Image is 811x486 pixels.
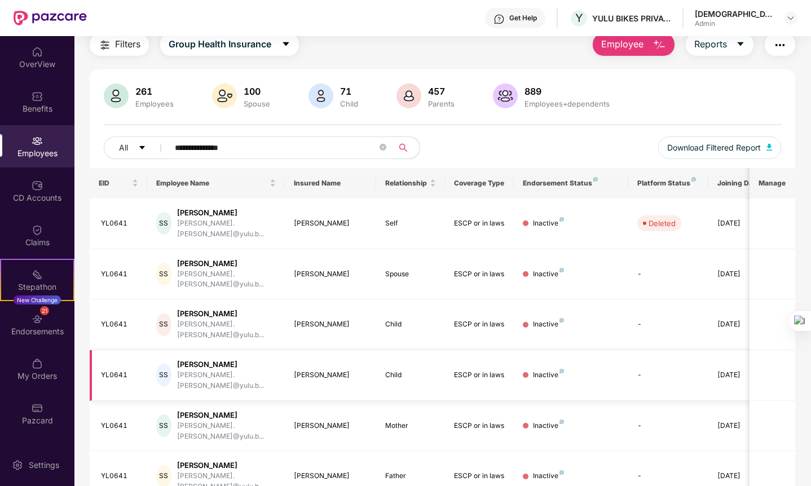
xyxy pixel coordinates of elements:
th: EID [90,168,147,198]
div: Endorsement Status [523,179,619,188]
div: Spouse [241,99,272,108]
span: search [392,143,414,152]
div: 100 [241,86,272,97]
img: svg+xml;base64,PHN2ZyBpZD0iQmVuZWZpdHMiIHhtbG5zPSJodHRwOi8vd3d3LnczLm9yZy8yMDAwL3N2ZyIgd2lkdGg9Ij... [32,91,43,102]
div: [PERSON_NAME] [177,258,275,269]
div: Settings [25,460,63,471]
div: [PERSON_NAME].[PERSON_NAME]@yulu.b... [177,319,275,341]
div: Deleted [649,218,676,229]
img: svg+xml;base64,PHN2ZyB4bWxucz0iaHR0cDovL3d3dy53My5vcmcvMjAwMC9zdmciIHdpZHRoPSI4IiBoZWlnaHQ9IjgiIH... [559,318,564,322]
div: [PERSON_NAME] [177,410,275,421]
div: 21 [40,306,49,315]
div: [PERSON_NAME].[PERSON_NAME]@yulu.b... [177,218,275,240]
img: New Pazcare Logo [14,11,87,25]
img: svg+xml;base64,PHN2ZyBpZD0iRHJvcGRvd24tMzJ4MzIiIHhtbG5zPSJodHRwOi8vd3d3LnczLm9yZy8yMDAwL3N2ZyIgd2... [786,14,795,23]
div: Father [385,471,436,481]
div: [DATE] [717,421,768,431]
img: svg+xml;base64,PHN2ZyB4bWxucz0iaHR0cDovL3d3dy53My5vcmcvMjAwMC9zdmciIHhtbG5zOnhsaW5rPSJodHRwOi8vd3... [493,83,518,108]
div: New Challenge [14,295,61,304]
span: close-circle [380,143,386,153]
img: svg+xml;base64,PHN2ZyB4bWxucz0iaHR0cDovL3d3dy53My5vcmcvMjAwMC9zdmciIHdpZHRoPSIyNCIgaGVpZ2h0PSIyNC... [773,38,787,52]
img: svg+xml;base64,PHN2ZyBpZD0iTXlfT3JkZXJzIiBkYXRhLW5hbWU9Ik15IE9yZGVycyIgeG1sbnM9Imh0dHA6Ly93d3cudz... [32,358,43,369]
img: svg+xml;base64,PHN2ZyB4bWxucz0iaHR0cDovL3d3dy53My5vcmcvMjAwMC9zdmciIHdpZHRoPSIyMSIgaGVpZ2h0PSIyMC... [32,269,43,280]
div: Parents [426,99,457,108]
img: svg+xml;base64,PHN2ZyB4bWxucz0iaHR0cDovL3d3dy53My5vcmcvMjAwMC9zdmciIHdpZHRoPSI4IiBoZWlnaHQ9IjgiIH... [559,369,564,373]
img: svg+xml;base64,PHN2ZyB4bWxucz0iaHR0cDovL3d3dy53My5vcmcvMjAwMC9zdmciIHdpZHRoPSI4IiBoZWlnaHQ9IjgiIH... [691,177,696,182]
div: Inactive [533,319,564,330]
div: Employees+dependents [522,99,612,108]
button: Employee [593,33,675,56]
th: Joining Date [708,168,777,198]
div: [PERSON_NAME].[PERSON_NAME]@yulu.b... [177,269,275,290]
img: svg+xml;base64,PHN2ZyBpZD0iU2V0dGluZy0yMHgyMCIgeG1sbnM9Imh0dHA6Ly93d3cudzMub3JnLzIwMDAvc3ZnIiB3aW... [12,460,23,471]
div: [PERSON_NAME].[PERSON_NAME]@yulu.b... [177,370,275,391]
div: YL0641 [101,421,138,431]
div: [PERSON_NAME] [294,269,368,280]
span: EID [99,179,130,188]
button: search [392,136,420,159]
div: [PERSON_NAME] [294,421,368,431]
div: Inactive [533,269,564,280]
div: [DATE] [717,471,768,481]
img: svg+xml;base64,PHN2ZyBpZD0iUGF6Y2FyZCIgeG1sbnM9Imh0dHA6Ly93d3cudzMub3JnLzIwMDAvc3ZnIiB3aWR0aD0iMj... [32,403,43,414]
span: caret-down [736,39,745,50]
div: SS [156,212,171,235]
div: Inactive [533,421,564,431]
div: SS [156,414,171,437]
div: Child [385,319,436,330]
div: Child [385,370,436,381]
div: ESCP or in laws [454,218,505,229]
div: SS [156,263,171,285]
div: 889 [522,86,612,97]
div: Inactive [533,218,564,229]
div: YL0641 [101,319,138,330]
div: SS [156,364,171,386]
th: Insured Name [285,168,377,198]
span: Employee Name [156,179,267,188]
div: [PERSON_NAME] [177,460,275,471]
div: 261 [133,86,176,97]
th: Coverage Type [445,168,514,198]
th: Relationship [376,168,445,198]
th: Manage [750,168,795,198]
div: ESCP or in laws [454,319,505,330]
img: svg+xml;base64,PHN2ZyB4bWxucz0iaHR0cDovL3d3dy53My5vcmcvMjAwMC9zdmciIHhtbG5zOnhsaW5rPSJodHRwOi8vd3... [653,38,666,52]
img: svg+xml;base64,PHN2ZyBpZD0iQ0RfQWNjb3VudHMiIGRhdGEtbmFtZT0iQ0QgQWNjb3VudHMiIHhtbG5zPSJodHRwOi8vd3... [32,180,43,191]
img: svg+xml;base64,PHN2ZyB4bWxucz0iaHR0cDovL3d3dy53My5vcmcvMjAwMC9zdmciIHhtbG5zOnhsaW5rPSJodHRwOi8vd3... [766,144,772,151]
div: Self [385,218,436,229]
div: YULU BIKES PRIVATE LIMITED [592,13,671,24]
div: YL0641 [101,370,138,381]
button: Download Filtered Report [658,136,781,159]
div: 71 [338,86,360,97]
td: - [628,350,708,401]
div: Mother [385,421,436,431]
div: [DATE] [717,218,768,229]
img: svg+xml;base64,PHN2ZyB4bWxucz0iaHR0cDovL3d3dy53My5vcmcvMjAwMC9zdmciIHhtbG5zOnhsaW5rPSJodHRwOi8vd3... [308,83,333,108]
div: Spouse [385,269,436,280]
span: All [119,142,128,154]
td: - [628,401,708,452]
div: [PERSON_NAME] [294,471,368,481]
span: Relationship [385,179,427,188]
button: Allcaret-down [104,136,173,159]
div: Child [338,99,360,108]
td: - [628,299,708,350]
img: svg+xml;base64,PHN2ZyB4bWxucz0iaHR0cDovL3d3dy53My5vcmcvMjAwMC9zdmciIHhtbG5zOnhsaW5rPSJodHRwOi8vd3... [396,83,421,108]
span: caret-down [281,39,290,50]
div: ESCP or in laws [454,370,505,381]
img: svg+xml;base64,PHN2ZyB4bWxucz0iaHR0cDovL3d3dy53My5vcmcvMjAwMC9zdmciIHdpZHRoPSIyNCIgaGVpZ2h0PSIyNC... [98,38,112,52]
div: [DATE] [717,269,768,280]
div: ESCP or in laws [454,471,505,481]
div: Platform Status [637,179,699,188]
div: YL0641 [101,269,138,280]
button: Reportscaret-down [686,33,753,56]
div: SS [156,313,171,336]
div: [DATE] [717,370,768,381]
div: Employees [133,99,176,108]
div: YL0641 [101,471,138,481]
div: [PERSON_NAME] [294,218,368,229]
div: [PERSON_NAME] [294,319,368,330]
div: Stepathon [1,281,73,293]
div: ESCP or in laws [454,269,505,280]
div: Inactive [533,370,564,381]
